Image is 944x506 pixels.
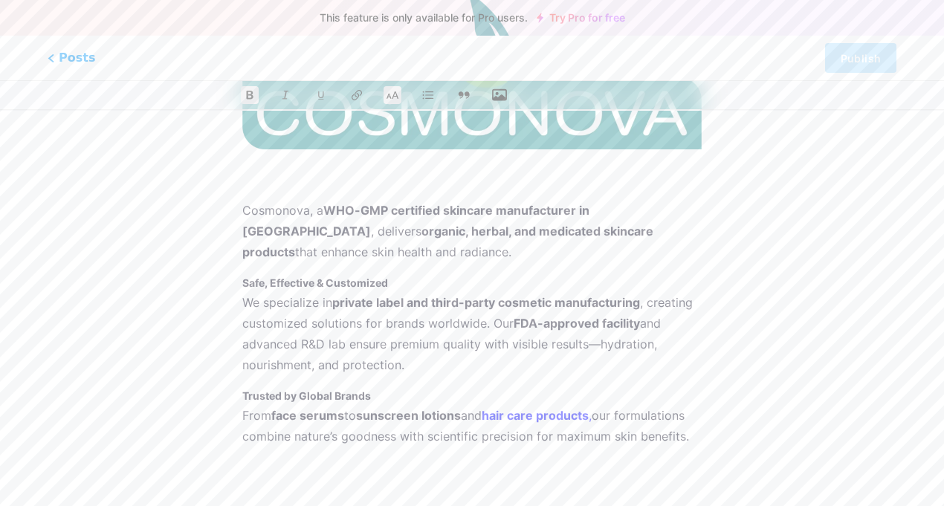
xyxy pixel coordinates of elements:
span: Posts [48,49,95,67]
strong: sunscreen lotions [356,408,461,423]
button: Publish [825,43,896,73]
a: hair care products, [482,408,592,423]
strong: FDA-approved facility [514,316,640,331]
strong: WHO-GMP certified skincare manufacturer in [GEOGRAPHIC_DATA] [242,203,592,239]
strong: Safe, Effective & Customized [242,276,388,289]
strong: private label and third-party cosmetic manufacturing [332,295,640,310]
span: Publish [841,52,881,65]
p: Cosmonova, a , delivers that enhance skin health and radiance. [242,200,702,262]
strong: Trusted by Global Brands [242,389,371,402]
strong: face serums [271,408,344,423]
p: From to and our formulations combine nature’s goodness with scientific precision for maximum skin... [242,405,702,447]
strong: hair care products [482,408,589,423]
strong: organic, herbal, and medicated skincare products [242,224,656,259]
p: We specialize in , creating customized solutions for brands worldwide. Our and advanced R&D lab e... [242,292,702,375]
a: Try Pro for free [537,12,625,24]
span: This feature is only available for Pro users. [320,7,528,28]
